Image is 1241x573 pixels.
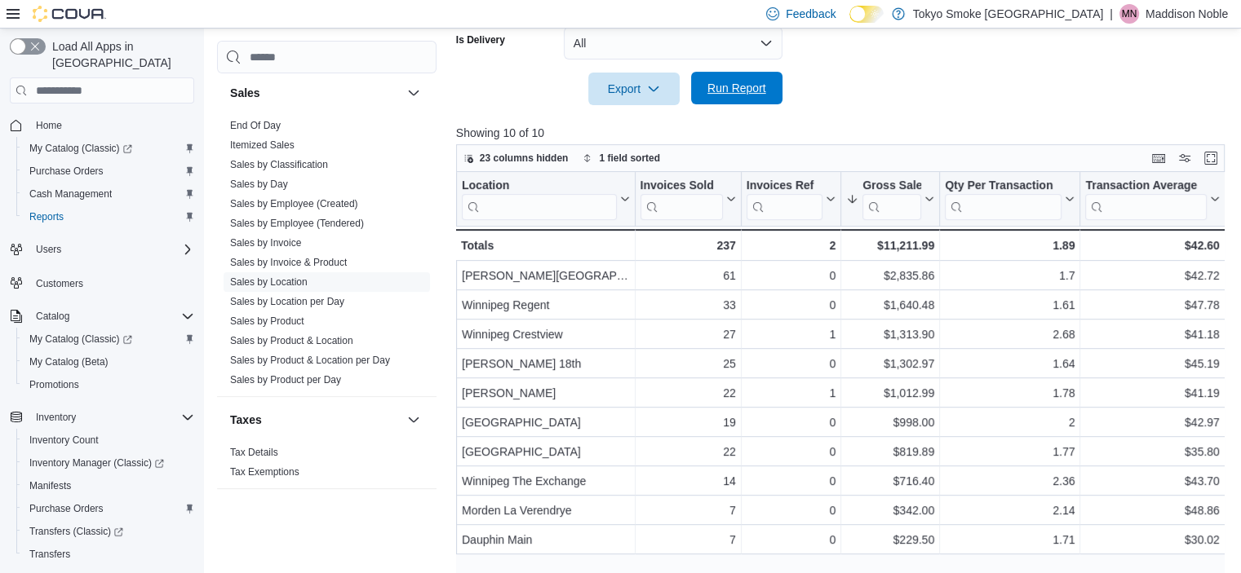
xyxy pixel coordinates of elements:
div: $2,835.86 [846,266,934,285]
div: $45.19 [1085,354,1219,373]
span: Catalog [36,310,69,323]
button: Transaction Average [1085,179,1219,220]
a: Transfers [23,544,77,564]
div: 14 [640,471,735,491]
div: 27 [640,324,735,344]
a: Customers [29,274,90,293]
span: Manifests [23,476,194,496]
span: Purchase Orders [23,161,194,181]
a: Sales by Location per Day [230,296,344,307]
a: Inventory Manager (Classic) [23,453,171,473]
div: $48.86 [1085,500,1219,520]
span: Home [29,115,194,135]
a: Sales by Classification [230,159,328,170]
p: Maddison Noble [1146,4,1228,24]
div: Taxes [217,443,437,488]
span: Tax Exemptions [230,465,299,478]
a: Itemized Sales [230,139,295,151]
div: $47.78 [1085,295,1219,315]
div: $43.70 [1085,471,1219,491]
img: Cova [33,6,106,22]
span: Sales by Employee (Created) [230,197,358,210]
span: Transfers (Classic) [23,522,194,541]
span: Reports [29,210,64,223]
div: 1.78 [945,383,1075,403]
input: Dark Mode [849,6,884,23]
div: [PERSON_NAME] 18th [462,354,630,373]
span: Home [36,119,62,132]
button: 1 field sorted [576,148,667,168]
div: 1.64 [945,354,1075,373]
button: Display options [1175,148,1194,168]
span: End Of Day [230,119,281,132]
div: $41.19 [1085,383,1219,403]
button: Customers [3,271,201,294]
span: Transfers [29,548,70,561]
div: 2.14 [945,500,1075,520]
span: Export [598,73,670,105]
button: Manifests [16,474,201,497]
span: Cash Management [29,187,112,201]
p: Tokyo Smoke [GEOGRAPHIC_DATA] [913,4,1104,24]
a: My Catalog (Classic) [23,329,139,349]
a: End Of Day [230,120,281,131]
span: My Catalog (Classic) [29,142,132,155]
div: 0 [747,471,835,491]
div: $229.50 [846,530,934,549]
span: Users [29,240,194,259]
span: Dark Mode [849,23,850,24]
div: 2 [945,412,1075,432]
a: Purchase Orders [23,161,110,181]
div: $42.97 [1085,412,1219,432]
div: 19 [640,412,735,432]
div: Transaction Average [1085,179,1206,220]
button: Export [588,73,680,105]
div: 2.36 [945,471,1075,491]
span: My Catalog (Classic) [23,139,194,158]
button: Inventory [3,406,201,429]
a: Sales by Product per Day [230,374,341,386]
span: Sales by Classification [230,158,328,171]
div: [PERSON_NAME] [462,383,630,403]
div: 2 [747,236,835,255]
span: My Catalog (Beta) [29,355,109,368]
div: $1,302.97 [846,354,934,373]
div: 25 [640,354,735,373]
div: 0 [747,295,835,315]
div: Winnipeg The Exchange [462,471,630,491]
div: [PERSON_NAME][GEOGRAPHIC_DATA] [462,266,630,285]
div: 22 [640,442,735,461]
span: Sales by Product & Location [230,334,353,347]
div: Qty Per Transaction [945,179,1061,220]
button: Promotions [16,373,201,396]
span: Users [36,243,61,256]
a: My Catalog (Classic) [16,328,201,350]
div: $342.00 [846,500,934,520]
span: Sales by Invoice [230,236,301,249]
div: Invoices Ref [747,179,822,194]
a: Tax Details [230,447,278,458]
button: Taxes [230,412,401,428]
button: Catalog [3,305,201,328]
button: My Catalog (Beta) [16,350,201,373]
div: 1.89 [945,236,1075,255]
div: $998.00 [846,412,934,432]
div: Gross Sales [862,179,921,220]
a: My Catalog (Classic) [16,137,201,160]
div: Maddison Noble [1119,4,1139,24]
div: 0 [747,500,835,520]
div: $1,012.99 [846,383,934,403]
div: 1.7 [945,266,1075,285]
a: Transfers (Classic) [16,520,201,543]
a: Sales by Location [230,276,308,288]
span: Sales by Day [230,178,288,191]
span: Purchase Orders [23,499,194,518]
div: Invoices Sold [640,179,722,220]
a: Cash Management [23,184,118,204]
button: Catalog [29,306,76,326]
button: All [564,27,782,60]
a: Sales by Employee (Created) [230,198,358,209]
span: Inventory Count [29,434,99,447]
span: Reports [23,207,194,227]
span: Sales by Location [230,275,308,289]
